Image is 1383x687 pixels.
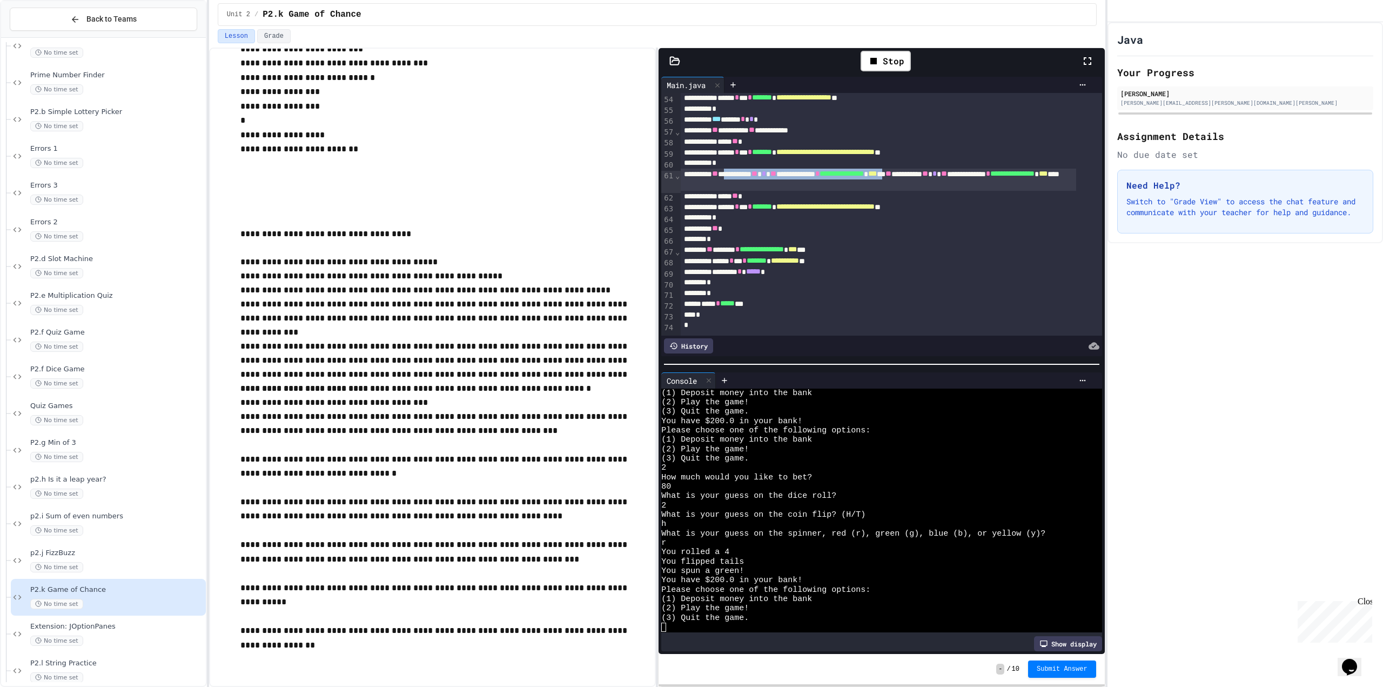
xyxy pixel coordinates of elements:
button: Grade [257,29,291,43]
button: Submit Answer [1028,661,1096,678]
div: Chat with us now!Close [4,4,75,69]
p: Switch to "Grade View" to access the chat feature and communicate with your teacher for help and ... [1126,196,1364,218]
div: [PERSON_NAME] [1120,89,1370,98]
div: 66 [661,236,675,247]
span: No time set [30,599,83,609]
span: Extension: JOptionPanes [30,622,204,631]
span: (1) Deposit money into the bank [661,435,812,444]
span: You flipped tails [661,557,744,566]
span: 2 [661,463,666,472]
div: 68 [661,258,675,269]
div: 64 [661,215,675,225]
div: 65 [661,225,675,236]
div: Show display [1034,636,1102,651]
span: 2 [661,501,666,510]
span: Submit Answer [1037,665,1087,673]
span: (2) Play the game! [661,604,749,613]
div: 58 [661,138,675,149]
span: P2.g Min of 3 [30,438,204,448]
span: - [996,664,1004,675]
span: p2.j FizzBuzz [30,549,204,558]
div: 63 [661,204,675,215]
div: Console [661,375,702,386]
span: (2) Play the game! [661,445,749,454]
span: No time set [30,268,83,278]
span: / [254,10,258,19]
div: 57 [661,127,675,138]
span: h [661,519,666,529]
span: No time set [30,562,83,572]
span: Errors 2 [30,218,204,227]
span: You spun a green! [661,566,744,576]
div: No due date set [1117,148,1373,161]
span: No time set [30,121,83,131]
span: No time set [30,231,83,242]
div: 55 [661,105,675,116]
h3: Need Help? [1126,179,1364,192]
span: Unit 2 [227,10,250,19]
span: P2.f Dice Game [30,365,204,374]
div: Main.java [661,79,711,91]
span: p2.i Sum of even numbers [30,512,204,521]
span: No time set [30,48,83,58]
div: 69 [661,269,675,280]
span: No time set [30,415,83,425]
div: Console [661,372,716,389]
span: What is your guess on the spinner, red (r), green (g), blue (b), or yellow (y)? [661,529,1045,538]
span: (1) Deposit money into the bank [661,389,812,398]
span: How much would you like to bet? [661,473,812,482]
div: Main.java [661,77,724,93]
span: 10 [1012,665,1019,673]
div: 71 [661,290,675,301]
span: (3) Quit the game. [661,613,749,623]
span: No time set [30,84,83,95]
span: Errors 1 [30,144,204,154]
span: Fold line [675,128,680,136]
span: Fold line [675,248,680,256]
div: 54 [661,95,675,105]
span: P2.d Slot Machine [30,255,204,264]
span: No time set [30,378,83,389]
span: What is your guess on the dice roll? [661,491,836,501]
div: 59 [661,149,675,160]
div: 73 [661,312,675,323]
span: (2) Play the game! [661,398,749,407]
div: [PERSON_NAME][EMAIL_ADDRESS][PERSON_NAME][DOMAIN_NAME][PERSON_NAME] [1120,99,1370,107]
div: 56 [661,116,675,127]
span: No time set [30,305,83,315]
div: 72 [661,301,675,312]
span: P2.l String Practice [30,659,204,668]
div: 62 [661,193,675,204]
span: P2.b Simple Lottery Picker [30,108,204,117]
iframe: chat widget [1293,597,1372,643]
span: r [661,538,666,548]
h2: Assignment Details [1117,129,1373,144]
button: Lesson [218,29,255,43]
span: Back to Teams [86,14,137,25]
span: No time set [30,489,83,499]
div: 74 [661,323,675,334]
span: (3) Quit the game. [661,407,749,416]
span: / [1006,665,1010,673]
h2: Your Progress [1117,65,1373,80]
div: 60 [661,160,675,171]
span: Fold line [675,171,680,180]
span: P2.e Multiplication Quiz [30,291,204,301]
span: You have $200.0 in your bank! [661,576,802,585]
span: No time set [30,342,83,352]
div: Stop [861,51,911,71]
span: You have $200.0 in your bank! [661,417,802,426]
span: No time set [30,158,83,168]
span: P2.f Quiz Game [30,328,204,337]
span: No time set [30,452,83,462]
span: (3) Quit the game. [661,454,749,463]
span: Please choose one of the following options: [661,585,870,595]
span: Errors 3 [30,181,204,190]
span: Quiz Games [30,402,204,411]
button: Back to Teams [10,8,197,31]
span: You rolled a 4 [661,548,729,557]
span: No time set [30,672,83,683]
span: p2.h Is it a leap year? [30,475,204,484]
div: History [664,338,713,353]
span: P2.k Game of Chance [263,8,361,21]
